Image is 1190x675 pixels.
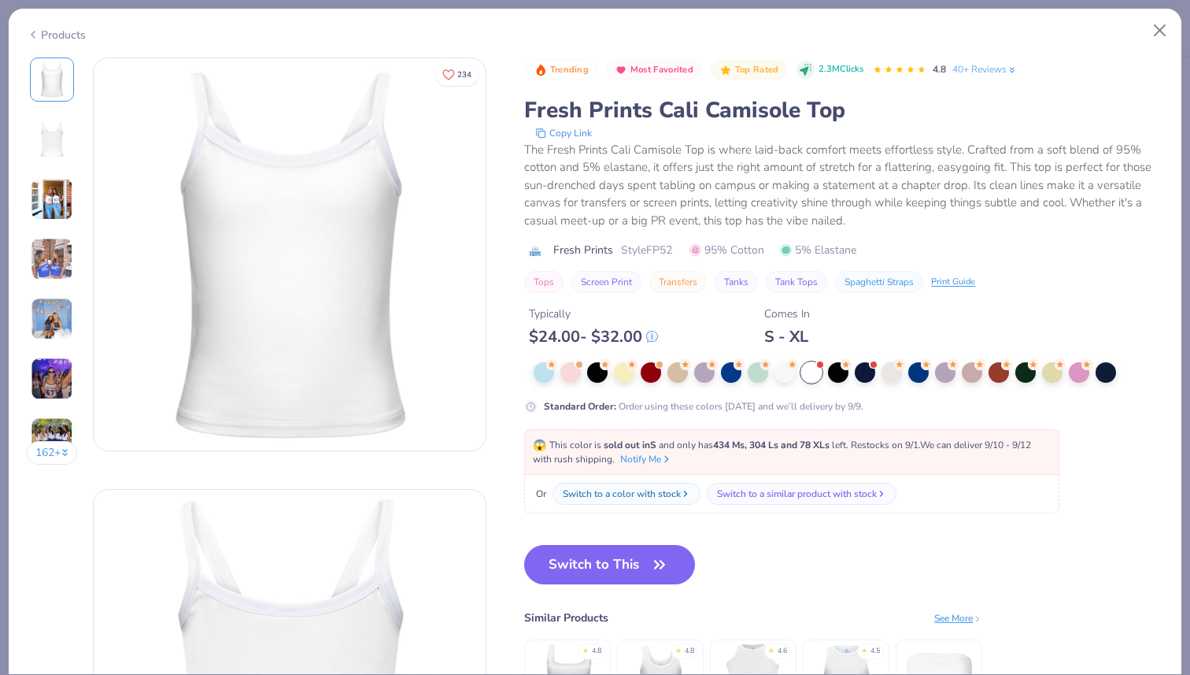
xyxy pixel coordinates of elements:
[524,95,1163,125] div: Fresh Prints Cali Camisole Top
[615,64,627,76] img: Most Favorited sort
[931,276,975,289] div: Print Guide
[529,306,658,322] div: Typically
[571,271,641,293] button: Screen Print
[552,483,700,505] button: Switch to a color with stock
[31,358,73,400] img: User generated content
[530,125,597,141] button: copy to clipboard
[526,60,597,80] button: Badge Button
[711,60,786,80] button: Badge Button
[524,271,564,293] button: Tops
[550,65,589,74] span: Trending
[534,64,547,76] img: Trending sort
[1145,16,1175,46] button: Close
[630,65,693,74] span: Most Favorited
[933,63,946,76] span: 4.8
[768,646,774,652] div: ★
[835,271,923,293] button: Spaghetti Straps
[529,327,658,347] div: $ 24.00 - $ 32.00
[689,242,764,258] span: 95% Cotton
[719,64,732,76] img: Top Rated sort
[934,611,982,625] div: See More
[780,242,856,258] span: 5% Elastane
[31,238,73,280] img: User generated content
[533,438,546,453] span: 😱
[649,271,707,293] button: Transfers
[544,400,616,413] strong: Standard Order :
[717,487,877,501] div: Switch to a similar product with stock
[675,646,682,652] div: ★
[606,60,701,80] button: Badge Button
[533,487,546,501] span: Or
[94,58,486,451] img: Front
[533,439,1031,465] span: This color is and only has left . Restocks on 9/1. We can deliver 9/10 - 9/12 with rush shipping.
[861,646,867,652] div: ★
[604,439,656,451] strong: sold out in S
[735,65,779,74] span: Top Rated
[873,57,926,83] div: 4.8 Stars
[524,545,695,584] button: Switch to This
[435,63,479,86] button: Like
[524,610,608,626] div: Similar Products
[685,646,694,657] div: 4.8
[544,399,863,414] div: Order using these colors [DATE] and we’ll delivery by 9/9.
[31,298,73,340] img: User generated content
[952,62,1018,76] a: 40+ Reviews
[457,71,471,79] span: 234
[707,483,896,505] button: Switch to a similar product with stock
[33,61,71,98] img: Front
[778,646,787,657] div: 4.6
[524,245,545,258] img: brand logo
[715,271,758,293] button: Tanks
[870,646,880,657] div: 4.5
[764,327,810,347] div: S - XL
[621,242,672,258] span: Style FP52
[620,452,672,466] button: Notify Me
[582,646,589,652] div: ★
[764,306,810,322] div: Comes In
[33,121,71,158] img: Back
[31,417,73,460] img: User generated content
[31,178,73,221] img: User generated content
[713,439,830,451] strong: 434 Ms, 304 Ls and 78 XLs
[524,141,1163,230] div: The Fresh Prints Cali Camisole Top is where laid-back comfort meets effortless style. Crafted fro...
[27,27,86,43] div: Products
[766,271,827,293] button: Tank Tops
[27,441,78,465] button: 162+
[553,242,613,258] span: Fresh Prints
[592,646,601,657] div: 4.8
[563,487,681,501] div: Switch to a color with stock
[819,63,863,76] span: 2.3M Clicks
